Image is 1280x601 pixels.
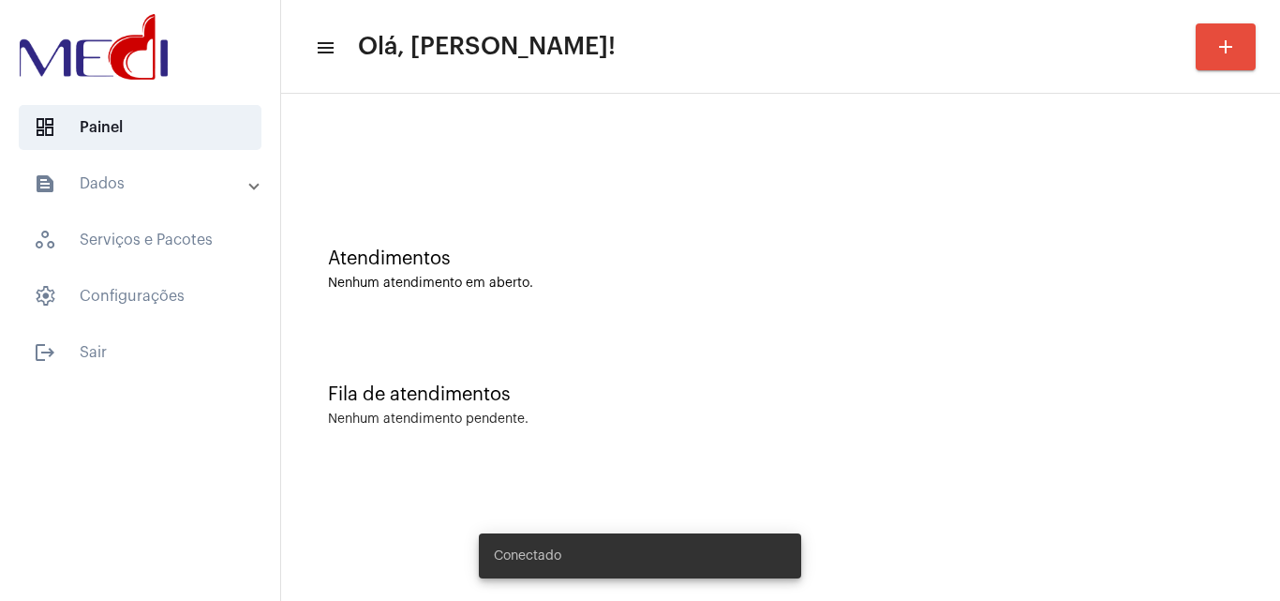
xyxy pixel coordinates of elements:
mat-icon: sidenav icon [315,37,334,59]
mat-expansion-panel-header: sidenav iconDados [11,161,280,206]
span: Configurações [19,274,261,319]
span: sidenav icon [34,285,56,308]
div: Nenhum atendimento em aberto. [328,277,1233,291]
div: Fila de atendimentos [328,384,1233,405]
div: Atendimentos [328,248,1233,269]
span: Conectado [494,547,561,565]
mat-icon: sidenav icon [34,341,56,364]
div: Nenhum atendimento pendente. [328,413,528,427]
span: sidenav icon [34,229,56,251]
mat-icon: sidenav icon [34,173,56,195]
span: Sair [19,330,261,375]
span: Serviços e Pacotes [19,218,261,263]
img: d3a1b5fa-500b-b90f-5a1c-719c20e9830b.png [15,9,172,84]
mat-icon: add [1214,36,1237,58]
span: Painel [19,105,261,150]
span: sidenav icon [34,116,56,139]
mat-panel-title: Dados [34,173,250,195]
span: Olá, [PERSON_NAME]! [358,32,616,62]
